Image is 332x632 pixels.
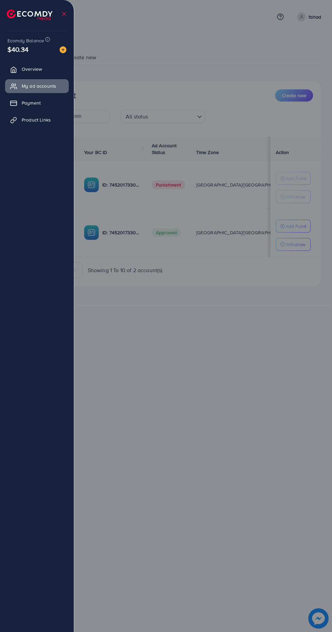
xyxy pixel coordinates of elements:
[60,46,66,53] img: image
[22,83,56,89] span: My ad accounts
[7,44,28,54] span: $40.34
[22,100,41,106] span: Payment
[5,79,69,93] a: My ad accounts
[7,9,53,20] img: logo
[5,96,69,110] a: Payment
[22,116,51,123] span: Product Links
[22,66,42,72] span: Overview
[7,37,44,44] span: Ecomdy Balance
[5,62,69,76] a: Overview
[5,113,69,127] a: Product Links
